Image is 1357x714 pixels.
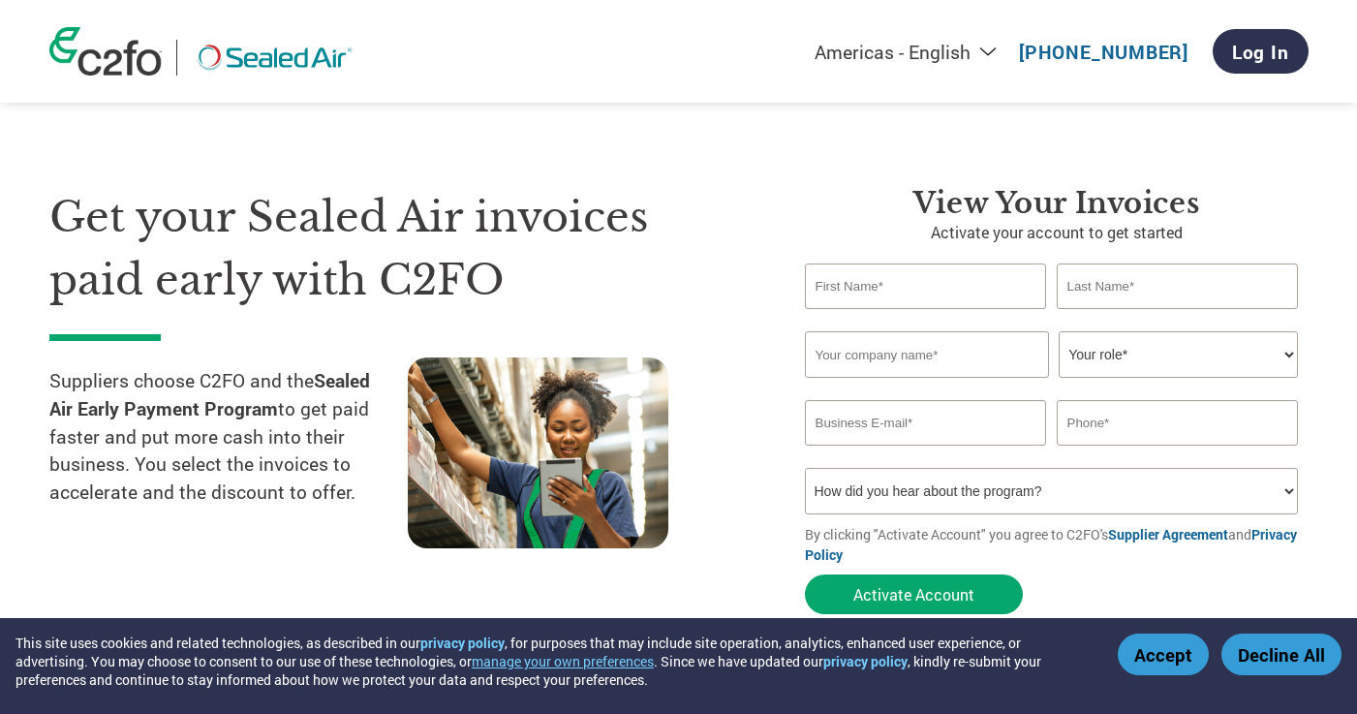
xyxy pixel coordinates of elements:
div: Inavlid Phone Number [1057,448,1299,460]
button: Activate Account [805,574,1023,614]
div: Invalid first name or first name is too long [805,311,1047,324]
a: privacy policy [420,634,505,652]
h3: View Your Invoices [805,186,1309,221]
a: [PHONE_NUMBER] [1019,40,1188,64]
p: Suppliers choose C2FO and the to get paid faster and put more cash into their business. You selec... [49,367,408,533]
a: Supplier Agreement [1108,525,1228,543]
input: First Name* [805,264,1047,309]
div: Invalid last name or last name is too long [1057,311,1299,324]
a: Privacy Policy [805,525,1297,564]
strong: Sealed Air Early Payment Program [49,368,370,420]
input: Your company name* [805,331,1049,378]
input: Last Name* [1057,264,1299,309]
button: Decline All [1221,634,1342,675]
img: c2fo logo [49,27,162,76]
select: Title/Role [1059,331,1298,378]
p: Activate your account to get started [805,221,1309,244]
input: Invalid Email format [805,400,1047,446]
div: This site uses cookies and related technologies, as described in our , for purposes that may incl... [15,634,1090,689]
h1: Get your Sealed Air invoices paid early with C2FO [49,186,747,311]
input: Phone* [1057,400,1299,446]
div: Inavlid Email Address [805,448,1047,460]
button: manage your own preferences [472,652,654,670]
button: Accept [1118,634,1209,675]
p: By clicking "Activate Account" you agree to C2FO's and [805,524,1309,565]
a: privacy policy [823,652,908,670]
div: Invalid company name or company name is too long [805,380,1299,392]
img: Sealed Air [192,40,358,76]
img: supply chain worker [408,357,668,548]
a: Log In [1213,29,1309,74]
